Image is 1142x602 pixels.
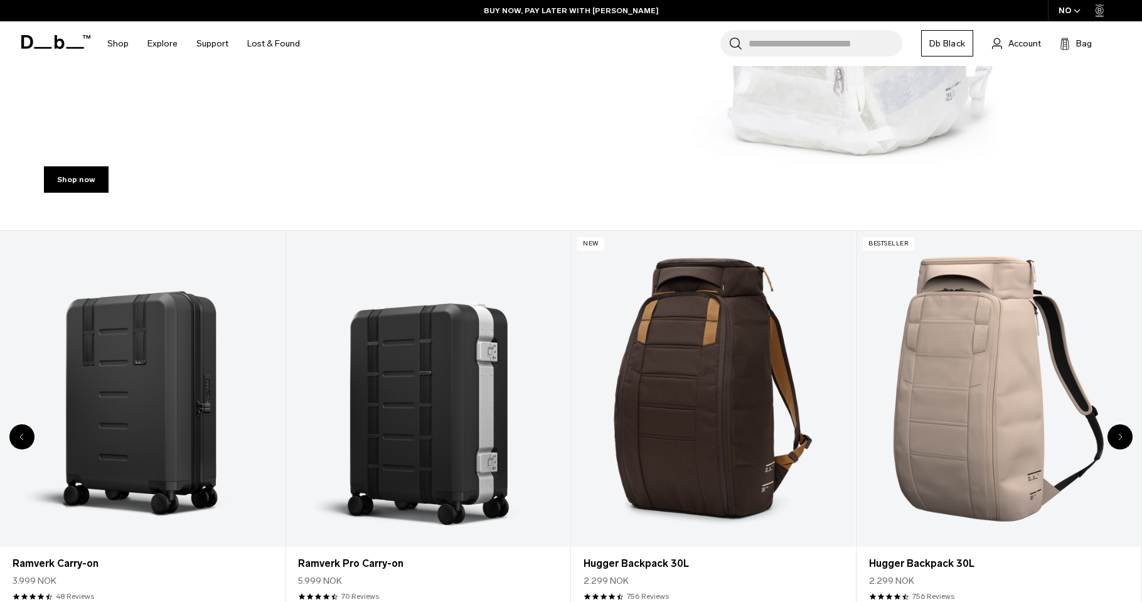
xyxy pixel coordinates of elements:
[584,574,629,588] span: 2.299 NOK
[869,574,914,588] span: 2.299 NOK
[107,21,129,66] a: Shop
[285,231,570,547] a: Ramverk Pro Carry-on
[1008,37,1041,50] span: Account
[1076,37,1092,50] span: Bag
[147,21,178,66] a: Explore
[13,574,56,588] span: 3.999 NOK
[44,166,109,193] a: Shop now
[1107,424,1133,449] div: Next slide
[912,591,954,602] a: 756 reviews
[13,556,272,571] a: Ramverk Carry-on
[627,591,669,602] a: 756 reviews
[921,30,973,56] a: Db Black
[9,424,35,449] div: Previous slide
[247,21,300,66] a: Lost & Found
[298,574,342,588] span: 5.999 NOK
[484,5,659,16] a: BUY NOW, PAY LATER WITH [PERSON_NAME]
[856,231,1141,547] a: Hugger Backpack 30L
[56,591,94,602] a: 48 reviews
[1060,36,1092,51] button: Bag
[584,556,843,571] a: Hugger Backpack 30L
[98,21,309,66] nav: Main Navigation
[196,21,228,66] a: Support
[298,556,557,571] a: Ramverk Pro Carry-on
[341,591,379,602] a: 70 reviews
[863,237,914,250] p: Bestseller
[992,36,1041,51] a: Account
[577,237,604,250] p: New
[571,231,855,547] a: Hugger Backpack 30L
[869,556,1128,571] a: Hugger Backpack 30L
